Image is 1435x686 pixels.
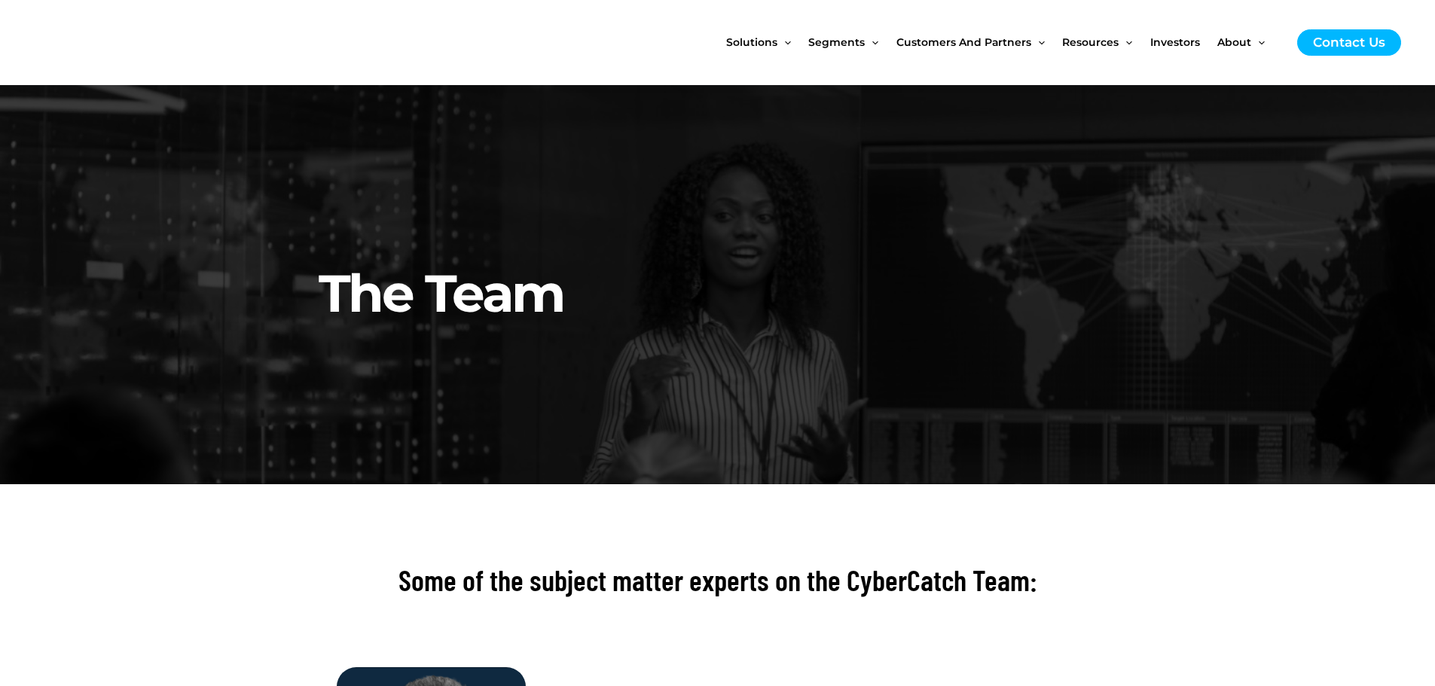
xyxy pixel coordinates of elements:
[865,11,878,74] span: Menu Toggle
[319,125,1128,328] h2: The Team
[1031,11,1045,74] span: Menu Toggle
[1297,29,1401,56] a: Contact Us
[1217,11,1251,74] span: About
[808,11,865,74] span: Segments
[1062,11,1119,74] span: Resources
[26,11,207,74] img: CyberCatch
[1119,11,1132,74] span: Menu Toggle
[1251,11,1265,74] span: Menu Toggle
[296,561,1140,599] h2: Some of the subject matter experts on the CyberCatch Team:
[726,11,777,74] span: Solutions
[1150,11,1200,74] span: Investors
[726,11,1282,74] nav: Site Navigation: New Main Menu
[896,11,1031,74] span: Customers and Partners
[777,11,791,74] span: Menu Toggle
[1150,11,1217,74] a: Investors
